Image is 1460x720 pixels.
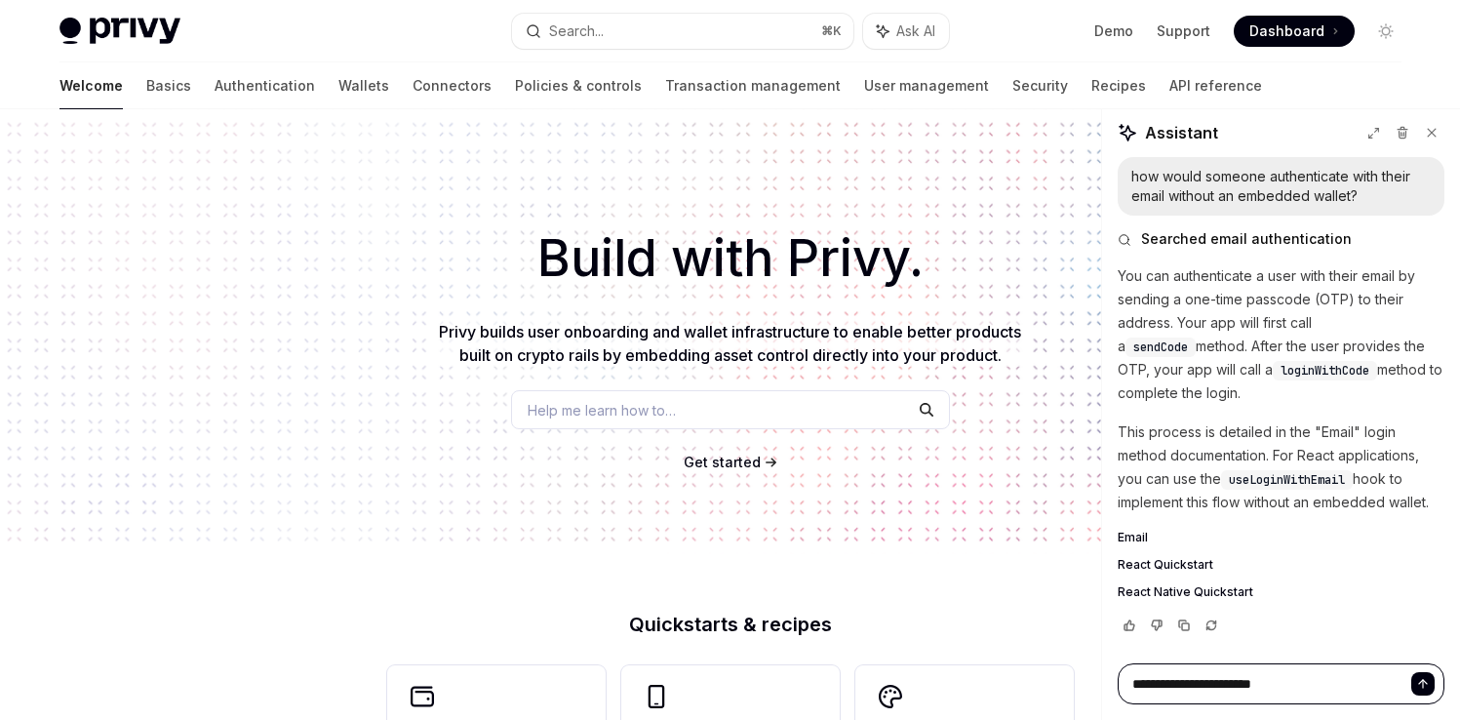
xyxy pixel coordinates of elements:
a: Recipes [1091,62,1146,109]
a: Authentication [215,62,315,109]
span: Privy builds user onboarding and wallet infrastructure to enable better products built on crypto ... [439,322,1021,365]
span: ⌘ K [821,23,842,39]
img: light logo [59,18,180,45]
a: Email [1118,530,1444,545]
span: Email [1118,530,1148,545]
span: loginWithCode [1281,363,1369,379]
span: Get started [684,454,761,470]
div: how would someone authenticate with their email without an embedded wallet? [1131,167,1431,206]
a: Dashboard [1234,16,1355,47]
button: Send message [1411,672,1435,696]
a: Basics [146,62,191,109]
span: React Native Quickstart [1118,584,1253,600]
h1: Build with Privy. [31,220,1429,297]
a: Wallets [338,62,389,109]
h2: Quickstarts & recipes [387,615,1074,634]
span: React Quickstart [1118,557,1213,573]
button: Search...⌘K [512,14,853,49]
span: Help me learn how to… [528,400,676,420]
a: Policies & controls [515,62,642,109]
p: This process is detailed in the "Email" login method documentation. For React applications, you c... [1118,420,1444,514]
span: Searched email authentication [1141,229,1352,249]
a: Demo [1094,21,1133,41]
a: React Native Quickstart [1118,584,1444,600]
span: sendCode [1133,340,1188,355]
button: Searched email authentication [1118,229,1444,249]
a: Get started [684,453,761,472]
span: Ask AI [896,21,935,41]
span: useLoginWithEmail [1229,472,1345,488]
a: User management [864,62,989,109]
span: Dashboard [1249,21,1324,41]
a: Security [1012,62,1068,109]
a: Connectors [413,62,492,109]
div: Search... [549,20,604,43]
a: Transaction management [665,62,841,109]
button: Ask AI [863,14,949,49]
a: Welcome [59,62,123,109]
a: Support [1157,21,1210,41]
button: Toggle dark mode [1370,16,1401,47]
p: You can authenticate a user with their email by sending a one-time passcode (OTP) to their addres... [1118,264,1444,405]
a: API reference [1169,62,1262,109]
span: Assistant [1145,121,1218,144]
a: React Quickstart [1118,557,1444,573]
